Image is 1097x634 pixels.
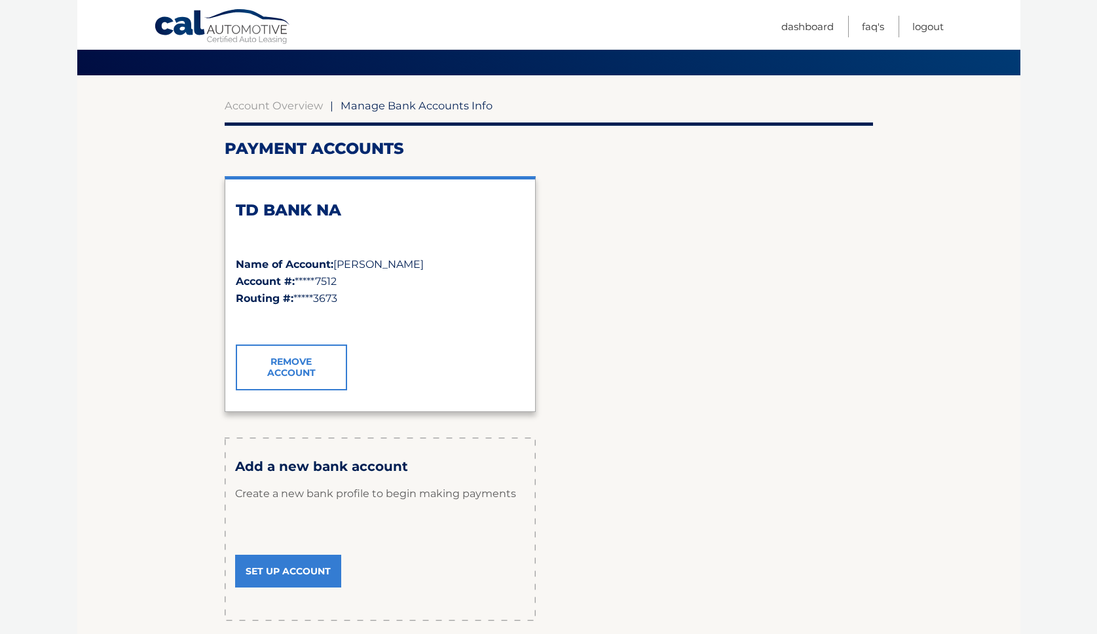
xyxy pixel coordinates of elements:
p: Create a new bank profile to begin making payments [235,474,525,513]
strong: Routing #: [236,292,293,305]
h2: Payment Accounts [225,139,873,158]
a: Cal Automotive [154,9,291,47]
a: Dashboard [781,16,834,37]
span: | [330,99,333,112]
h2: TD BANK NA [236,200,525,220]
span: [PERSON_NAME] [333,258,424,270]
a: Account Overview [225,99,323,112]
h3: Add a new bank account [235,458,525,475]
a: FAQ's [862,16,884,37]
span: ✓ [236,314,244,327]
strong: Account #: [236,275,295,288]
a: Remove Account [236,345,347,390]
strong: Name of Account: [236,258,333,270]
a: Logout [912,16,944,37]
span: Manage Bank Accounts Info [341,99,493,112]
a: Set Up Account [235,555,341,587]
